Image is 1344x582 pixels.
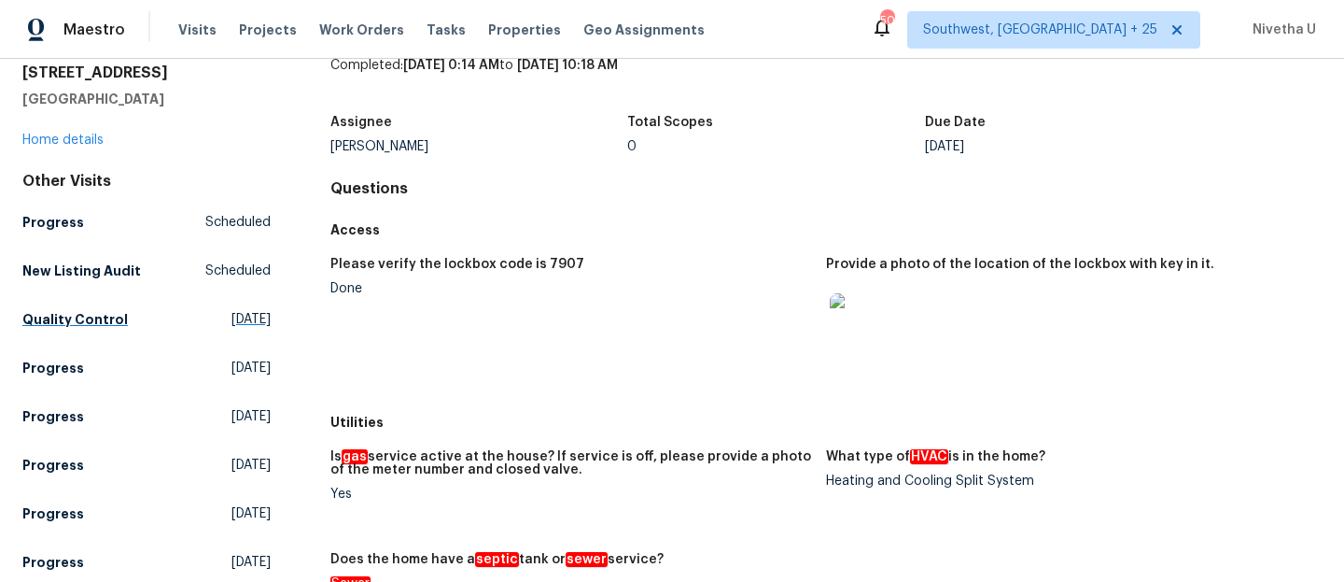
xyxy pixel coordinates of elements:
span: Geo Assignments [583,21,705,39]
div: Heating and Cooling Split System [826,475,1307,488]
span: [DATE] 0:14 AM [403,59,499,72]
span: Scheduled [205,213,271,232]
div: Done [330,282,811,295]
h5: Does the home have a tank or service? [330,553,664,566]
span: [DATE] [231,310,271,329]
span: [DATE] [231,456,271,475]
span: Tasks [427,23,466,36]
span: Visits [178,21,217,39]
div: 0 [627,140,925,153]
h5: Progress [22,504,84,523]
span: [DATE] [231,359,271,377]
h5: [GEOGRAPHIC_DATA] [22,90,271,108]
h5: Access [330,220,1322,239]
span: [DATE] [231,553,271,572]
div: 507 [880,11,893,30]
a: New Listing AuditScheduled [22,254,271,288]
h5: Due Date [925,116,986,129]
a: Quality Control[DATE] [22,303,271,336]
h4: Questions [330,179,1322,198]
h5: New Listing Audit [22,262,141,280]
h5: What type of is in the home? [826,450,1045,463]
span: [DATE] 10:18 AM [517,59,618,72]
div: Completed: to [330,56,1322,105]
a: Progress[DATE] [22,400,271,433]
span: [DATE] [231,407,271,426]
a: Progress[DATE] [22,497,271,531]
span: Projects [239,21,297,39]
div: Other Visits [22,172,271,191]
span: Nivetha U [1245,21,1316,39]
span: Scheduled [205,262,271,280]
span: Properties [488,21,561,39]
h5: Total Scopes [627,116,713,129]
h5: Utilities [330,413,1322,432]
a: Progress[DATE] [22,351,271,385]
span: Southwest, [GEOGRAPHIC_DATA] + 25 [923,21,1157,39]
h5: Progress [22,213,84,232]
em: sewer [566,552,608,567]
h5: Progress [22,359,84,377]
h5: Progress [22,456,84,475]
div: Yes [330,488,811,501]
h5: Provide a photo of the location of the lockbox with key in it. [826,258,1214,271]
h5: Is service active at the house? If service is off, please provide a photo of the meter number and... [330,450,811,476]
span: Work Orders [319,21,404,39]
h5: Progress [22,407,84,426]
em: gas [342,449,368,464]
em: HVAC [910,449,948,464]
h2: [STREET_ADDRESS] [22,64,271,82]
em: septic [475,552,519,567]
div: [DATE] [925,140,1223,153]
a: Progress[DATE] [22,546,271,579]
h5: Assignee [330,116,392,129]
span: [DATE] [231,504,271,523]
a: Home details [22,134,104,147]
span: Maestro [63,21,125,39]
h5: Progress [22,553,84,572]
h5: Quality Control [22,310,128,329]
a: Progress[DATE] [22,448,271,482]
h5: Please verify the lockbox code is 7907 [330,258,584,271]
div: [PERSON_NAME] [330,140,628,153]
a: ProgressScheduled [22,206,271,239]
